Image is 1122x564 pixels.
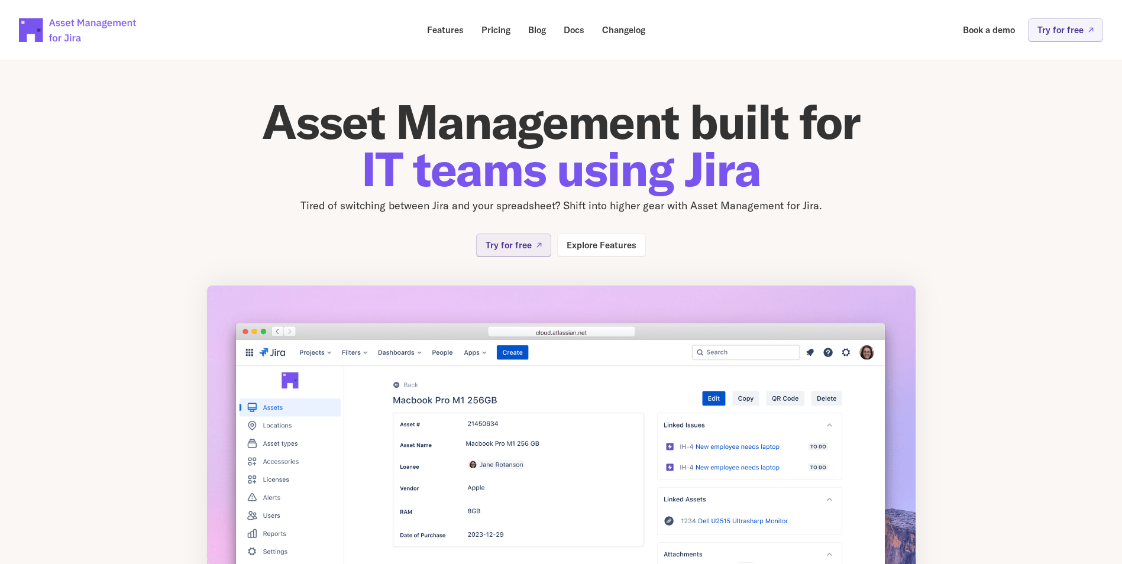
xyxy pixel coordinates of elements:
[528,25,546,34] p: Blog
[955,18,1023,41] a: Book a demo
[476,234,551,257] a: Try for free
[1037,25,1084,34] p: Try for free
[520,18,554,41] a: Blog
[1028,18,1103,41] a: Try for free
[481,25,510,34] p: Pricing
[557,234,646,257] a: Explore Features
[567,241,636,249] p: Explore Features
[963,25,1015,34] p: Book a demo
[486,241,532,249] p: Try for free
[361,139,761,199] span: IT teams using Jira
[473,18,519,41] a: Pricing
[206,197,916,215] p: Tired of switching between Jira and your spreadsheet? Shift into higher gear with Asset Managemen...
[594,18,654,41] a: Changelog
[602,25,645,34] p: Changelog
[564,25,584,34] p: Docs
[419,18,472,41] a: Features
[555,18,593,41] a: Docs
[206,98,916,193] h1: Asset Management built for
[427,25,464,34] p: Features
